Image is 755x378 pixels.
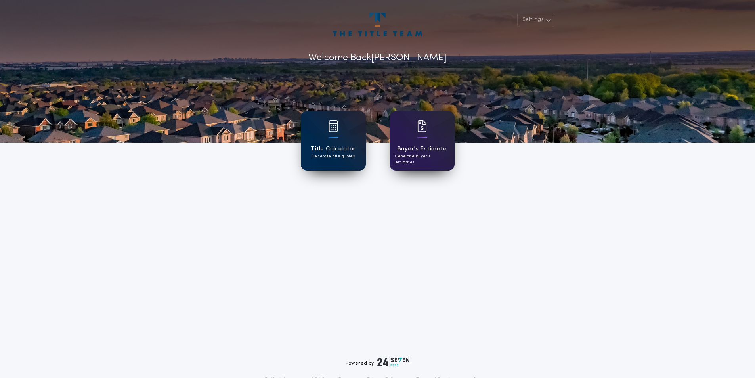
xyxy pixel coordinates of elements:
a: card iconTitle CalculatorGenerate title quotes [301,111,366,171]
h1: Buyer's Estimate [397,144,447,154]
img: account-logo [333,13,422,36]
img: logo [377,357,410,367]
img: card icon [417,120,427,132]
h1: Title Calculator [310,144,356,154]
a: card iconBuyer's EstimateGenerate buyer's estimates [390,111,455,171]
button: Settings [517,13,554,27]
p: Generate title quotes [312,154,355,159]
div: Powered by [346,357,410,367]
p: Welcome Back [PERSON_NAME] [308,51,447,65]
img: card icon [329,120,338,132]
p: Generate buyer's estimates [395,154,449,165]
